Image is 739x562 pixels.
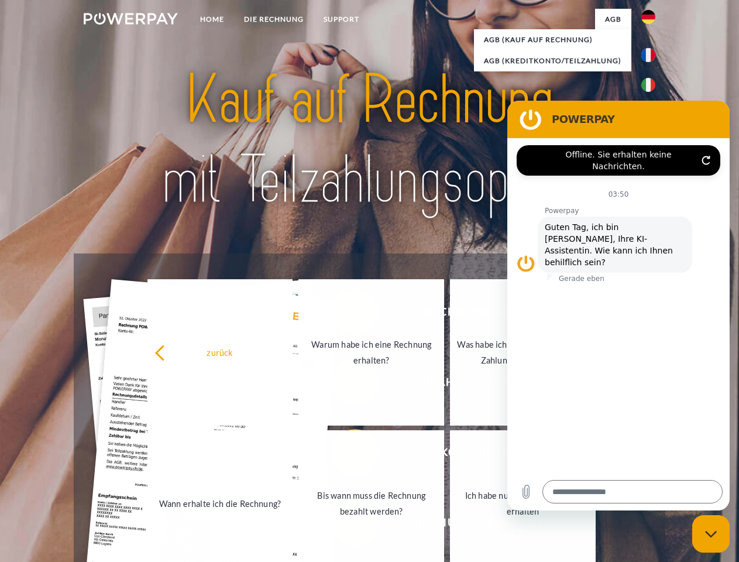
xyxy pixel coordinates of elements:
[474,50,631,71] a: AGB (Kreditkonto/Teilzahlung)
[314,9,369,30] a: SUPPORT
[457,337,589,368] div: Was habe ich noch offen, ist meine Zahlung eingegangen?
[641,48,655,62] img: fr
[595,9,631,30] a: agb
[450,279,596,426] a: Was habe ich noch offen, ist meine Zahlung eingegangen?
[305,337,437,368] div: Warum habe ich eine Rechnung erhalten?
[190,9,234,30] a: Home
[305,488,437,519] div: Bis wann muss die Rechnung bezahlt werden?
[154,344,286,360] div: zurück
[457,488,589,519] div: Ich habe nur eine Teillieferung erhalten
[507,101,730,510] iframe: Messaging-Fenster
[474,29,631,50] a: AGB (Kauf auf Rechnung)
[692,515,730,553] iframe: Schaltfläche zum Öffnen des Messaging-Fensters; Konversation läuft
[112,56,627,224] img: title-powerpay_de.svg
[154,495,286,511] div: Wann erhalte ich die Rechnung?
[641,78,655,92] img: it
[234,9,314,30] a: DIE RECHNUNG
[84,13,178,25] img: logo-powerpay-white.svg
[641,10,655,24] img: de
